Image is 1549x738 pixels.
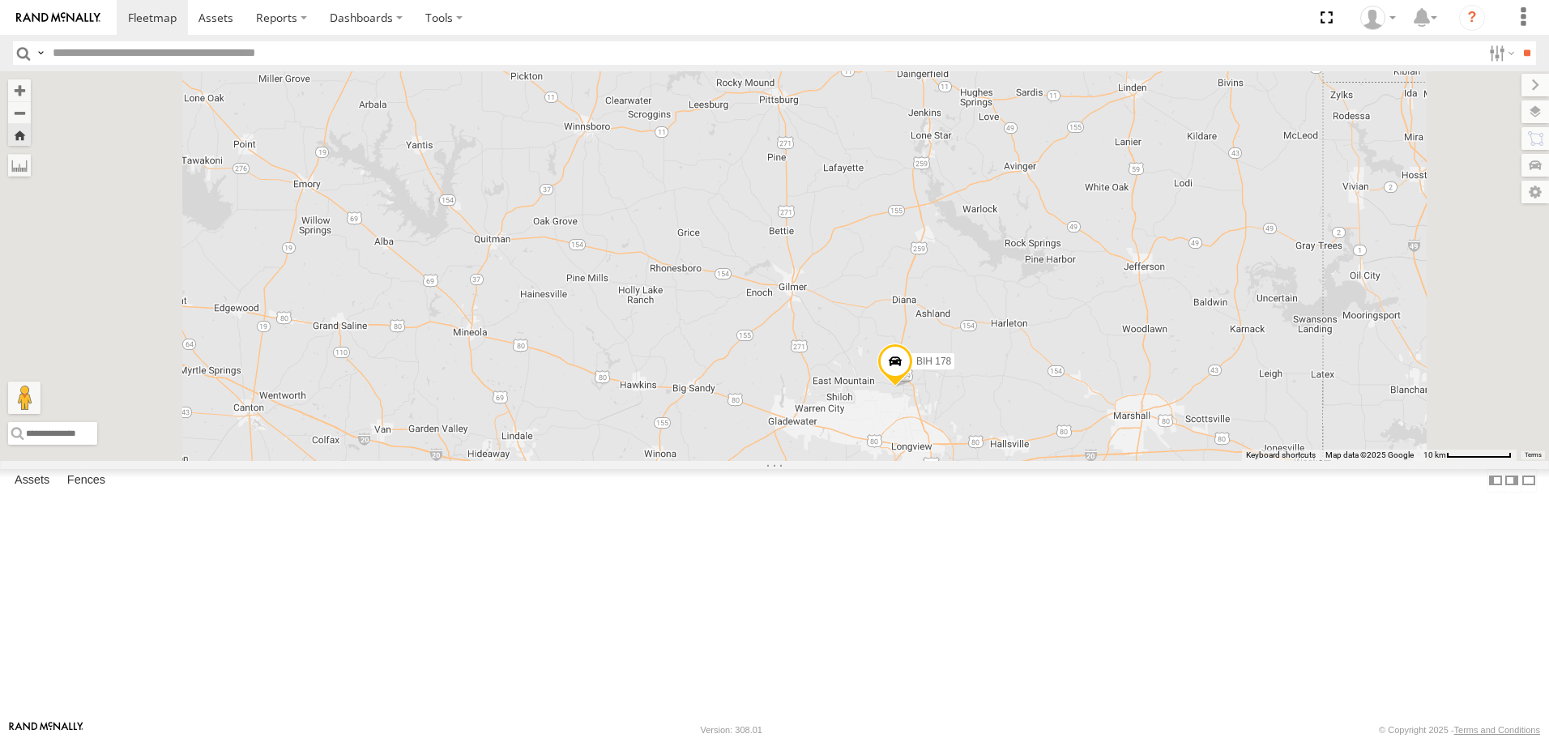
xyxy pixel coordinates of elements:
[6,470,58,493] label: Assets
[701,725,762,735] div: Version: 308.01
[8,382,41,414] button: Drag Pegman onto the map to open Street View
[1423,450,1446,459] span: 10 km
[1521,469,1537,493] label: Hide Summary Table
[1325,450,1414,459] span: Map data ©2025 Google
[1459,5,1485,31] i: ?
[34,41,47,65] label: Search Query
[8,101,31,124] button: Zoom out
[1487,469,1504,493] label: Dock Summary Table to the Left
[9,722,83,738] a: Visit our Website
[1246,450,1316,461] button: Keyboard shortcuts
[1525,451,1542,458] a: Terms (opens in new tab)
[1355,6,1402,30] div: Nele .
[59,470,113,493] label: Fences
[1454,725,1540,735] a: Terms and Conditions
[8,154,31,177] label: Measure
[16,12,100,23] img: rand-logo.svg
[8,79,31,101] button: Zoom in
[1379,725,1540,735] div: © Copyright 2025 -
[1504,469,1520,493] label: Dock Summary Table to the Right
[916,356,951,367] span: BIH 178
[1419,450,1517,461] button: Map Scale: 10 km per 77 pixels
[1521,181,1549,203] label: Map Settings
[8,124,31,146] button: Zoom Home
[1483,41,1517,65] label: Search Filter Options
